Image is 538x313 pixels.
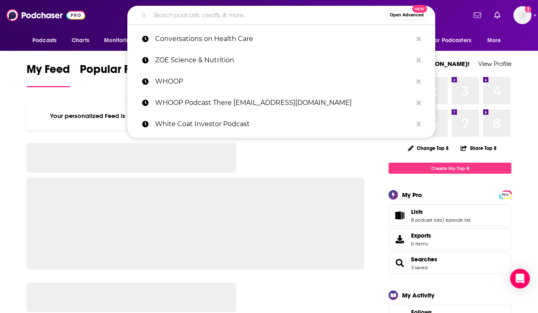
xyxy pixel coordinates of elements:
button: open menu [481,33,511,48]
p: White Coat Investor Podcast [155,113,412,135]
span: Logged in as SolComms [513,6,531,24]
button: open menu [27,33,67,48]
a: 1 episode list [443,217,470,223]
span: Open Advanced [390,13,424,17]
button: open menu [427,33,483,48]
a: Show notifications dropdown [491,8,504,22]
a: Searches [391,257,408,269]
a: Conversations on Health Care [127,28,435,50]
div: My Pro [402,191,422,199]
a: Lists [411,208,470,215]
a: WHOOP [127,71,435,92]
div: My Activity [402,291,434,299]
span: Lists [389,204,511,227]
a: Show notifications dropdown [470,8,484,22]
span: 6 items [411,241,431,247]
a: Lists [391,210,408,221]
a: White Coat Investor Podcast [127,113,435,135]
img: User Profile [513,6,531,24]
div: Search podcasts, credits, & more... [127,6,435,25]
div: Your personalized Feed is curated based on the Podcasts, Creators, Users, and Lists that you Follow. [27,102,364,130]
button: Open AdvancedNew [386,10,427,20]
span: Exports [411,232,431,239]
span: New [412,5,427,13]
a: PRO [500,191,510,197]
input: Search podcasts, credits, & more... [150,9,386,22]
button: Show profile menu [513,6,531,24]
span: Lists [411,208,423,215]
button: open menu [98,33,144,48]
span: Exports [391,234,408,245]
a: 8 podcast lists [411,217,442,223]
span: More [487,35,501,46]
img: Podchaser - Follow, Share and Rate Podcasts [7,7,85,23]
p: Conversations on Health Care [155,28,412,50]
span: Podcasts [32,35,57,46]
p: ZOE Science & Nutrition [155,50,412,71]
span: Charts [72,35,89,46]
span: Monitoring [104,35,133,46]
svg: Add a profile image [525,6,531,13]
a: Create My Top 8 [389,163,511,174]
div: Open Intercom Messenger [510,269,530,288]
a: WHOOP Podcast There [EMAIL_ADDRESS][DOMAIN_NAME] [127,92,435,113]
p: WHOOP Podcast There podcast@whoop.com [155,92,412,113]
span: PRO [500,192,510,198]
button: Share Top 8 [460,140,497,156]
a: Charts [66,33,94,48]
span: Popular Feed [80,62,149,81]
a: View Profile [478,60,511,68]
span: My Feed [27,62,70,81]
a: Searches [411,256,437,263]
span: , [442,217,443,223]
span: For Podcasters [432,35,471,46]
a: Popular Feed [80,62,149,87]
a: My Feed [27,62,70,87]
p: WHOOP [155,71,412,92]
button: Change Top 8 [403,143,454,153]
span: Searches [389,252,511,274]
a: ZOE Science & Nutrition [127,50,435,71]
a: Exports [389,228,511,250]
a: 3 saved [411,265,427,270]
